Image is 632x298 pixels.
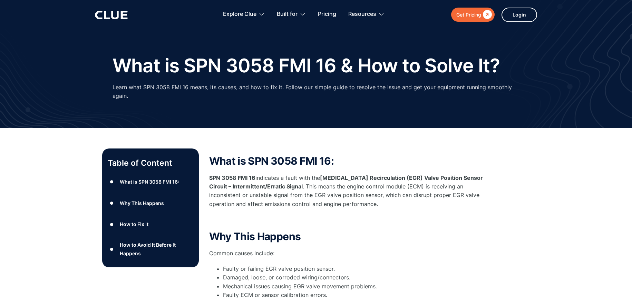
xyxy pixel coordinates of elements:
[223,3,256,25] div: Explore Clue
[209,215,485,224] p: ‍
[108,240,193,258] a: ●How to Avoid It Before It Happens
[502,8,537,22] a: Login
[209,174,483,190] strong: [MEDICAL_DATA] Recirculation (EGR) Valve Position Sensor Circuit – Intermittent/Erratic Signal
[277,3,298,25] div: Built for
[456,10,481,19] div: Get Pricing
[120,199,164,207] div: Why This Happens
[223,273,485,282] li: Damaged, loose, or corroded wiring/connectors.
[108,244,116,254] div: ●
[108,219,116,229] div: ●
[120,177,179,186] div: What is SPN 3058 FMI 16:
[209,155,334,167] strong: What is SPN 3058 FMI 16:
[348,3,385,25] div: Resources
[223,265,485,273] li: Faulty or failing EGR valve position sensor.
[113,55,500,76] h1: What is SPN 3058 FMI 16 & How to Solve It?
[108,157,193,168] p: Table of Content
[120,240,193,258] div: How to Avoid It Before It Happens
[108,177,116,187] div: ●
[209,174,255,181] strong: SPN 3058 FMI 16
[108,177,193,187] a: ●What is SPN 3058 FMI 16:
[108,198,193,208] a: ●Why This Happens
[223,3,265,25] div: Explore Clue
[277,3,306,25] div: Built for
[209,230,301,243] strong: Why This Happens
[120,220,148,228] div: How to Fix It
[113,83,520,100] p: Learn what SPN 3058 FMI 16 means, its causes, and how to fix it. Follow our simple guide to resol...
[108,219,193,229] a: ●How to Fix It
[481,10,492,19] div: 
[348,3,376,25] div: Resources
[108,198,116,208] div: ●
[223,282,485,291] li: Mechanical issues causing EGR valve movement problems.
[451,8,495,22] a: Get Pricing
[209,174,485,208] p: indicates a fault with the . This means the engine control module (ECM) is receiving an inconsist...
[318,3,336,25] a: Pricing
[209,249,485,258] p: Common causes include:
